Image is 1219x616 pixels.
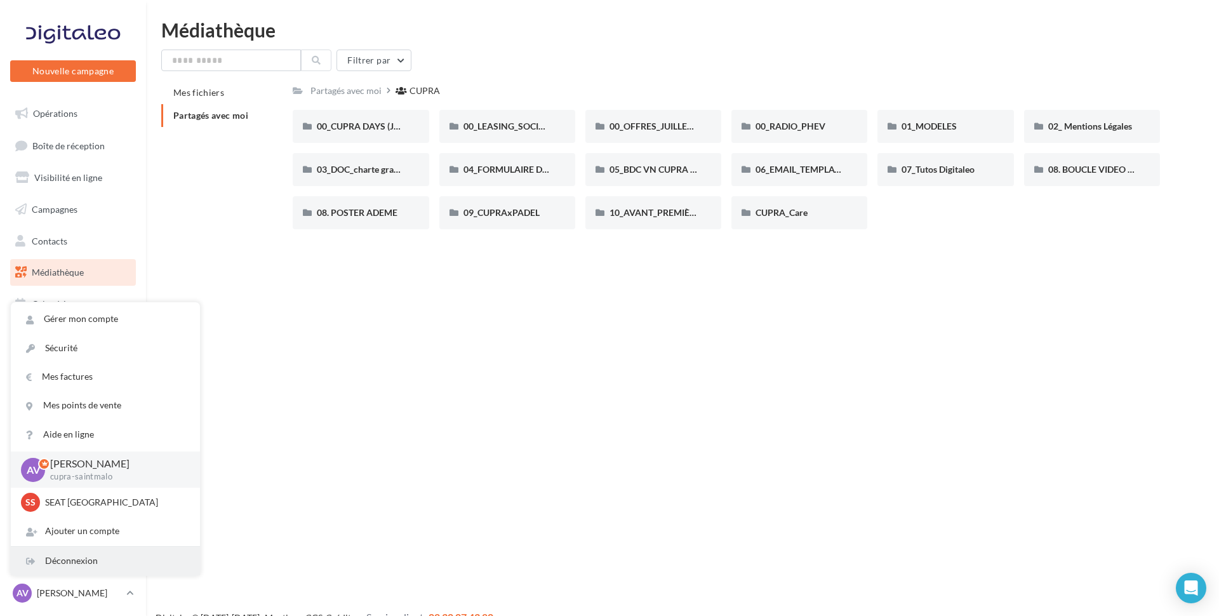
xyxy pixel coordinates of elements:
[10,60,136,82] button: Nouvelle campagne
[756,121,825,131] span: 00_RADIO_PHEV
[336,50,411,71] button: Filtrer par
[11,517,200,546] div: Ajouter un compte
[25,496,36,509] span: SS
[463,121,605,131] span: 00_LEASING_SOCIAL_ÉLECTRIQUE
[317,164,483,175] span: 03_DOC_charte graphique et GUIDELINES
[34,172,102,183] span: Visibilité en ligne
[756,207,808,218] span: CUPRA_Care
[609,121,719,131] span: 00_OFFRES_JUILLET AOÛT
[173,110,248,121] span: Partagés avec moi
[10,581,136,605] a: AV [PERSON_NAME]
[173,87,224,98] span: Mes fichiers
[8,132,138,159] a: Boîte de réception
[1048,164,1216,175] span: 08. BOUCLE VIDEO ECRAN SHOWROOM
[1048,121,1132,131] span: 02_ Mentions Légales
[8,196,138,223] a: Campagnes
[1176,573,1206,603] div: Open Intercom Messenger
[32,298,74,309] span: Calendrier
[463,164,652,175] span: 04_FORMULAIRE DES DEMANDES CRÉATIVES
[11,363,200,391] a: Mes factures
[11,334,200,363] a: Sécurité
[8,365,138,402] a: Campagnes DataOnDemand
[37,587,121,599] p: [PERSON_NAME]
[32,204,77,215] span: Campagnes
[902,164,975,175] span: 07_Tutos Digitaleo
[609,164,710,175] span: 05_BDC VN CUPRA 2024
[756,164,903,175] span: 06_EMAIL_TEMPLATE HTML CUPRA
[50,457,180,471] p: [PERSON_NAME]
[8,323,138,360] a: PLV et print personnalisable
[8,164,138,191] a: Visibilité en ligne
[902,121,957,131] span: 01_MODELES
[410,84,440,97] div: CUPRA
[463,207,540,218] span: 09_CUPRAxPADEL
[8,228,138,255] a: Contacts
[17,587,29,599] span: AV
[32,267,84,278] span: Médiathèque
[45,496,185,509] p: SEAT [GEOGRAPHIC_DATA]
[8,291,138,318] a: Calendrier
[32,140,105,151] span: Boîte de réception
[50,471,180,483] p: cupra-saintmalo
[8,100,138,127] a: Opérations
[8,259,138,286] a: Médiathèque
[310,84,382,97] div: Partagés avec moi
[317,121,409,131] span: 00_CUPRA DAYS (JPO)
[27,462,40,477] span: AV
[32,235,67,246] span: Contacts
[317,207,397,218] span: 08. POSTER ADEME
[11,391,200,420] a: Mes points de vente
[609,207,817,218] span: 10_AVANT_PREMIÈRES_CUPRA (VENTES PRIVEES)
[11,547,200,575] div: Déconnexion
[11,420,200,449] a: Aide en ligne
[33,108,77,119] span: Opérations
[11,305,200,333] a: Gérer mon compte
[161,20,1204,39] div: Médiathèque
